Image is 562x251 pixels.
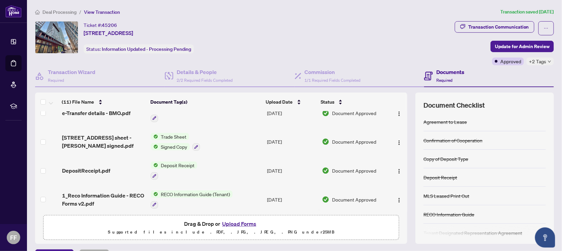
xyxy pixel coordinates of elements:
img: Logo [396,111,402,116]
button: Upload Forms [220,219,258,228]
div: MLS Leased Print Out [423,192,469,200]
span: Signed Copy [158,143,190,150]
img: Logo [396,140,402,145]
span: Drag & Drop orUpload FormsSupported files include .PDF, .JPG, .JPEG, .PNG under25MB [43,215,399,240]
span: down [548,60,551,63]
img: Status Icon [151,190,158,198]
span: Document Approved [332,109,376,117]
div: Confirmation of Cooperation [423,137,482,144]
span: 2/2 Required Fields Completed [177,78,233,83]
span: Trade Sheet [158,133,189,140]
h4: Transaction Wizard [48,68,95,76]
img: Logo [396,198,402,203]
span: Approved [500,58,521,65]
h4: Commission [305,68,361,76]
span: Document Approved [332,138,376,145]
td: [DATE] [264,128,319,156]
button: Status IconRECO Information Guide (Tenant) [151,190,233,209]
button: Update for Admin Review [491,41,554,52]
img: Status Icon [151,143,158,150]
span: DepositReceipt.pdf [62,167,110,175]
li: / [79,8,81,16]
button: Status IconTrade SheetStatus IconSigned Copy [151,133,200,151]
span: 1_Reco Information Guide - RECO Forms v2.pdf [62,191,145,208]
button: Logo [394,108,405,118]
button: Status IconDeposit Receipt [151,162,197,180]
p: Supported files include .PDF, .JPG, .JPEG, .PNG under 25 MB [48,228,395,236]
span: Required [436,78,452,83]
div: Ticket #: [84,21,117,29]
span: RECO Information Guide (Tenant) [158,190,233,198]
div: Agreement to Lease [423,118,467,125]
img: Document Status [322,109,329,117]
img: IMG-C12281413_1.jpg [35,22,78,53]
h4: Details & People [177,68,233,76]
div: Transaction Communication [468,22,529,32]
h4: Documents [436,68,464,76]
span: Document Approved [332,167,376,174]
span: +2 Tags [529,58,546,65]
div: RECO Information Guide [423,211,474,218]
button: Logo [394,165,405,176]
button: Logo [394,194,405,205]
div: Deposit Receipt [423,174,457,181]
td: [DATE] [264,99,319,128]
td: [DATE] [264,156,319,185]
span: Status [321,98,334,106]
div: Copy of Deposit Type [423,155,468,163]
span: View Transaction [84,9,120,15]
img: Logo [396,169,402,174]
th: Upload Date [263,93,318,111]
span: ellipsis [544,26,549,31]
span: 1/1 Required Fields Completed [305,78,361,83]
span: Deal Processing [42,9,77,15]
th: Document Tag(s) [148,93,263,111]
button: Status IconCopy of Deposit Type [151,104,208,122]
span: Upload Date [266,98,293,106]
img: Status Icon [151,133,158,140]
img: logo [5,5,22,17]
span: Information Updated - Processing Pending [102,46,191,52]
span: Required [48,78,64,83]
span: Update for Admin Review [495,41,550,52]
button: Logo [394,136,405,147]
span: [STREET_ADDRESS] [84,29,133,37]
img: Document Status [322,138,329,145]
span: (11) File Name [62,98,94,106]
span: home [35,10,40,14]
span: FF [10,233,17,242]
div: Status: [84,44,194,53]
span: e-Transfer details - BMO.pdf [62,109,130,117]
th: (11) File Name [59,93,148,111]
img: Document Status [322,196,329,203]
button: Transaction Communication [455,21,534,33]
span: Document Approved [332,196,376,203]
span: [STREET_ADDRESS] sheet - [PERSON_NAME] signed.pdf [62,134,145,150]
img: Document Status [322,167,329,174]
article: Transaction saved [DATE] [500,8,554,16]
span: 45206 [102,22,117,28]
span: Deposit Receipt [158,162,197,169]
span: Document Checklist [423,101,485,110]
th: Status [318,93,386,111]
img: Status Icon [151,162,158,169]
td: [DATE] [264,185,319,214]
button: Open asap [535,227,555,248]
span: Drag & Drop or [184,219,258,228]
